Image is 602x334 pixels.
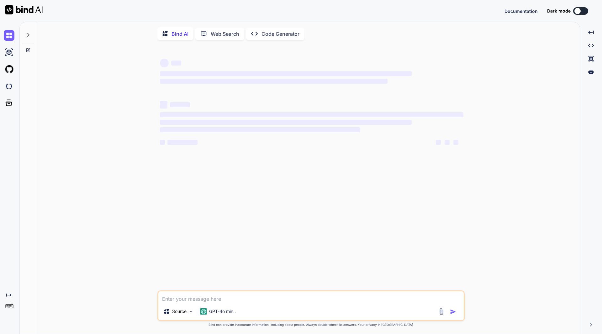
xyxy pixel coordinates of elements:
[4,64,14,75] img: githubLight
[157,322,465,327] p: Bind can provide inaccurate information, including about people. Always double-check its answers....
[167,140,198,145] span: ‌
[172,30,188,38] p: Bind AI
[160,59,169,67] span: ‌
[438,308,445,315] img: attachment
[261,30,299,38] p: Code Generator
[160,120,412,125] span: ‌
[5,5,43,14] img: Bind AI
[188,309,194,314] img: Pick Models
[160,112,463,117] span: ‌
[170,102,190,107] span: ‌
[504,8,538,14] button: Documentation
[172,308,187,315] p: Source
[4,81,14,92] img: darkCloudIdeIcon
[436,140,441,145] span: ‌
[160,101,167,109] span: ‌
[445,140,450,145] span: ‌
[200,308,207,315] img: GPT-4o mini
[4,47,14,58] img: ai-studio
[450,309,456,315] img: icon
[160,79,388,84] span: ‌
[547,8,571,14] span: Dark mode
[209,308,236,315] p: GPT-4o min..
[171,61,181,66] span: ‌
[211,30,239,38] p: Web Search
[160,127,360,132] span: ‌
[160,71,412,76] span: ‌
[160,140,165,145] span: ‌
[453,140,458,145] span: ‌
[4,30,14,41] img: chat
